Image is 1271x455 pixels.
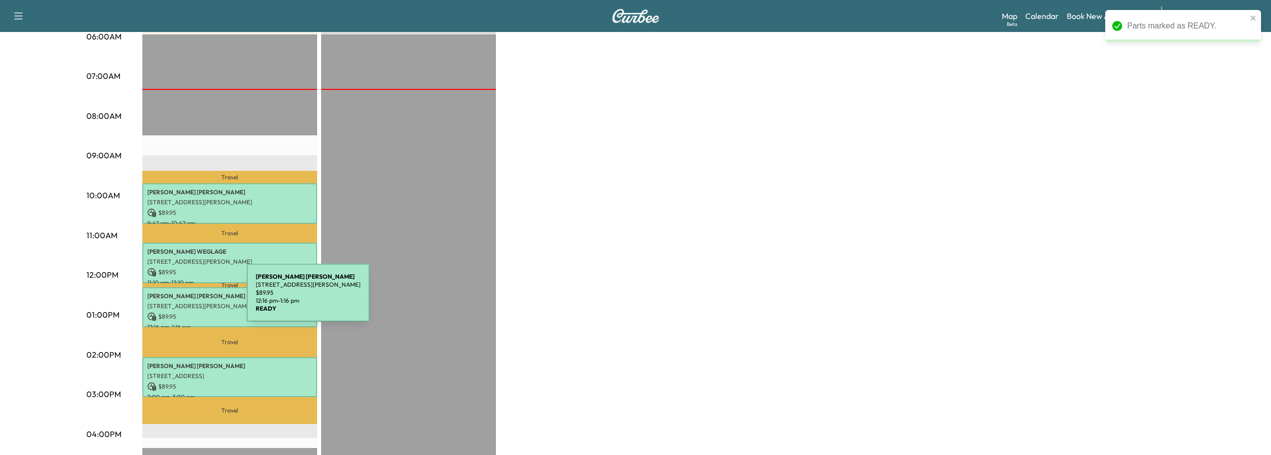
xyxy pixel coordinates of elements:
p: $ 89.95 [147,268,312,277]
p: 10:00AM [86,189,120,201]
p: [PERSON_NAME] [PERSON_NAME] [147,292,312,300]
p: Travel [142,397,317,424]
p: $ 89.95 [147,208,312,217]
p: Travel [142,327,317,357]
p: [PERSON_NAME] [PERSON_NAME] [147,188,312,196]
a: Calendar [1025,10,1059,22]
p: 12:16 pm - 1:16 pm [256,297,361,305]
a: MapBeta [1002,10,1017,22]
div: Parts marked as READY. [1127,20,1247,32]
div: Beta [1007,20,1017,28]
p: 11:10 am - 12:10 pm [147,279,312,287]
p: [STREET_ADDRESS][PERSON_NAME] [147,258,312,266]
p: 12:16 pm - 1:16 pm [147,323,312,331]
p: 04:00PM [86,428,121,440]
p: 01:00PM [86,309,119,321]
p: Travel [142,283,317,287]
p: [STREET_ADDRESS] [147,372,312,380]
p: [PERSON_NAME] [PERSON_NAME] [147,362,312,370]
p: $ 89.95 [147,382,312,391]
p: [STREET_ADDRESS][PERSON_NAME] [147,198,312,206]
p: 03:00PM [86,388,121,400]
img: Curbee Logo [612,9,660,23]
p: $ 89.95 [147,312,312,321]
p: 07:00AM [86,70,120,82]
p: 02:00PM [86,349,121,361]
p: [STREET_ADDRESS][PERSON_NAME] [256,281,361,289]
b: [PERSON_NAME] [PERSON_NAME] [256,273,355,280]
p: $ 89.95 [256,289,361,297]
p: [PERSON_NAME] WEGLAGE [147,248,312,256]
p: Travel [142,171,317,184]
p: 06:00AM [86,30,121,42]
p: 2:00 pm - 3:00 pm [147,393,312,401]
p: Travel [142,224,317,243]
p: 9:42 am - 10:42 am [147,219,312,227]
p: [STREET_ADDRESS][PERSON_NAME] [147,302,312,310]
a: Book New Appointment [1067,10,1151,22]
p: 08:00AM [86,110,121,122]
p: 11:00AM [86,229,117,241]
p: 09:00AM [86,149,121,161]
b: READY [256,305,276,312]
button: close [1250,14,1257,22]
p: 12:00PM [86,269,118,281]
